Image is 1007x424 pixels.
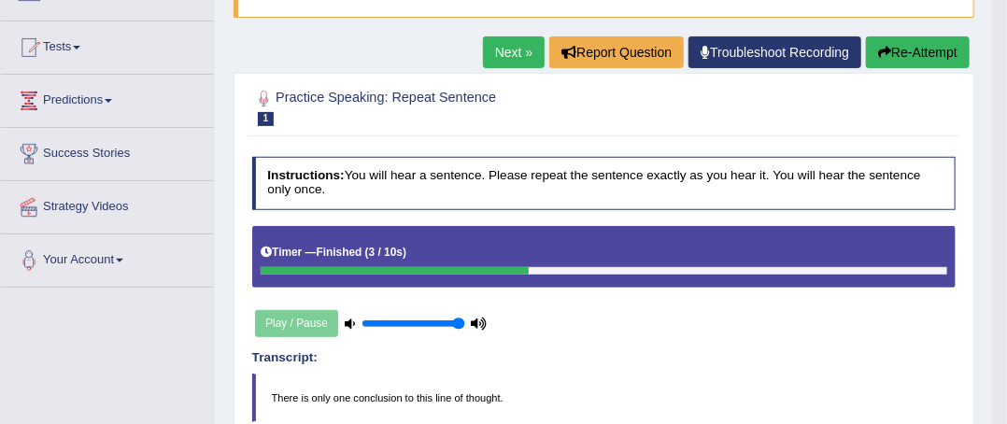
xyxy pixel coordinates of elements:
[1,128,214,175] a: Success Stories
[252,374,957,422] blockquote: There is only one conclusion to this line of thought.
[483,36,545,68] a: Next »
[252,87,688,126] h2: Practice Speaking: Repeat Sentence
[369,246,403,259] b: 3 / 10s
[866,36,970,68] button: Re-Attempt
[252,157,957,210] h4: You will hear a sentence. Please repeat the sentence exactly as you hear it. You will hear the se...
[1,181,214,228] a: Strategy Videos
[688,36,861,68] a: Troubleshoot Recording
[317,246,362,259] b: Finished
[1,234,214,281] a: Your Account
[365,246,369,259] b: (
[267,168,344,182] b: Instructions:
[258,112,275,126] span: 1
[1,21,214,68] a: Tests
[1,75,214,121] a: Predictions
[549,36,684,68] button: Report Question
[403,246,406,259] b: )
[252,351,957,365] h4: Transcript:
[261,247,406,259] h5: Timer —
